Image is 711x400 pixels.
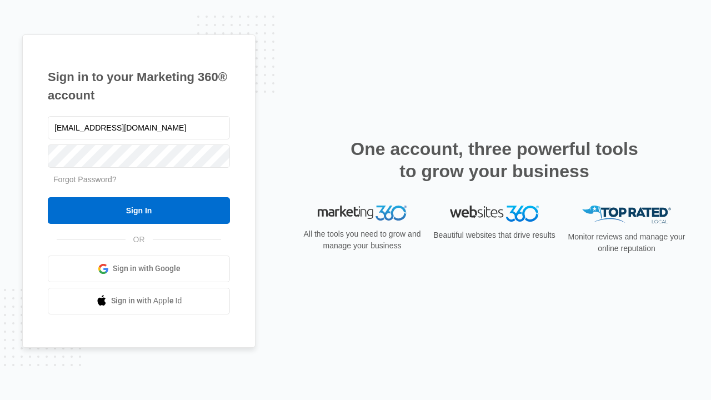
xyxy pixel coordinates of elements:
[347,138,642,182] h2: One account, three powerful tools to grow your business
[564,231,689,254] p: Monitor reviews and manage your online reputation
[318,206,407,221] img: Marketing 360
[450,206,539,222] img: Websites 360
[582,206,671,224] img: Top Rated Local
[48,68,230,104] h1: Sign in to your Marketing 360® account
[48,288,230,314] a: Sign in with Apple Id
[48,116,230,139] input: Email
[53,175,117,184] a: Forgot Password?
[432,229,557,241] p: Beautiful websites that drive results
[300,228,424,252] p: All the tools you need to grow and manage your business
[126,234,153,246] span: OR
[111,295,182,307] span: Sign in with Apple Id
[48,256,230,282] a: Sign in with Google
[48,197,230,224] input: Sign In
[113,263,181,274] span: Sign in with Google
